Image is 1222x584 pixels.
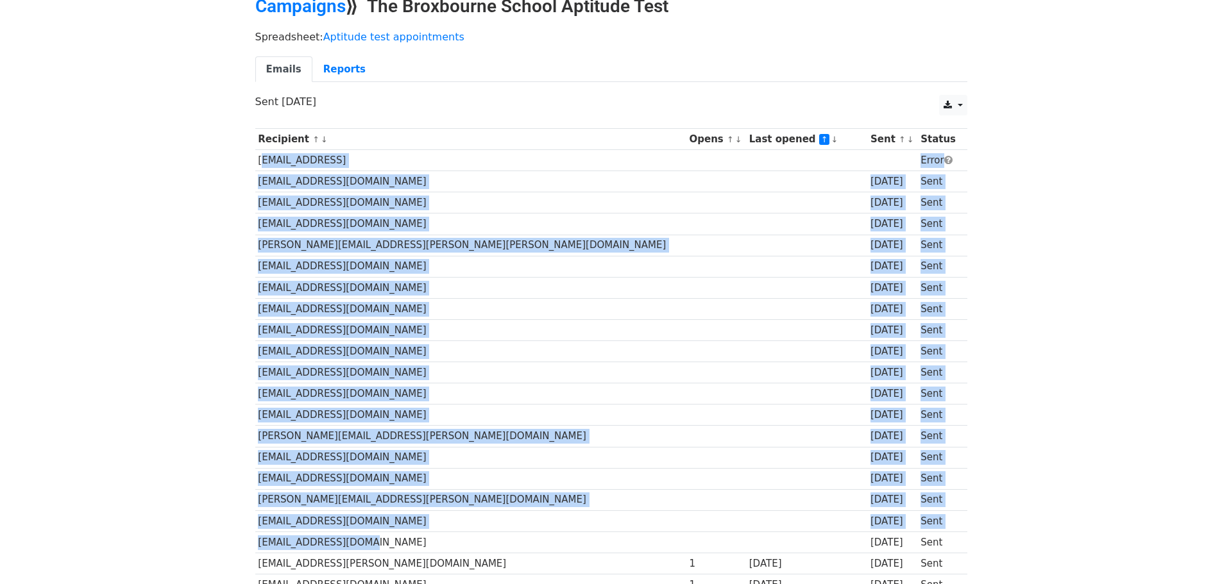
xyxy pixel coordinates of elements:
[255,56,312,83] a: Emails
[917,171,960,192] td: Sent
[917,298,960,319] td: Sent
[255,277,686,298] td: [EMAIL_ADDRESS][DOMAIN_NAME]
[255,383,686,405] td: [EMAIL_ADDRESS][DOMAIN_NAME]
[870,238,915,253] div: [DATE]
[917,531,960,553] td: Sent
[746,129,867,150] th: Last opened
[255,129,686,150] th: Recipient
[870,429,915,444] div: [DATE]
[1158,522,1222,584] iframe: Chat Widget
[917,341,960,362] td: Sent
[870,323,915,338] div: [DATE]
[917,192,960,213] td: Sent
[917,150,960,171] td: Error
[255,213,686,235] td: [EMAIL_ADDRESS][DOMAIN_NAME]
[255,298,686,319] td: [EMAIL_ADDRESS][DOMAIN_NAME]
[255,468,686,489] td: [EMAIL_ADDRESS][DOMAIN_NAME]
[870,408,915,422] div: [DATE]
[255,489,686,510] td: [PERSON_NAME][EMAIL_ADDRESS][PERSON_NAME][DOMAIN_NAME]
[690,556,743,571] div: 1
[312,135,319,144] a: ↑
[917,383,960,405] td: Sent
[749,556,865,571] div: [DATE]
[917,426,960,447] td: Sent
[255,30,967,44] p: Spreadsheet:
[255,256,686,277] td: [EMAIL_ADDRESS][DOMAIN_NAME]
[323,31,464,43] a: Aptitude test appointments
[870,535,915,550] div: [DATE]
[870,281,915,296] div: [DATE]
[917,256,960,277] td: Sent
[867,129,917,150] th: Sent
[255,426,686,447] td: [PERSON_NAME][EMAIL_ADDRESS][PERSON_NAME][DOMAIN_NAME]
[870,471,915,486] div: [DATE]
[255,341,686,362] td: [EMAIL_ADDRESS][DOMAIN_NAME]
[819,134,830,145] a: ↑
[312,56,377,83] a: Reports
[870,365,915,380] div: [DATE]
[870,302,915,317] div: [DATE]
[255,95,967,108] p: Sent [DATE]
[870,217,915,231] div: [DATE]
[321,135,328,144] a: ↓
[917,489,960,510] td: Sent
[917,405,960,426] td: Sent
[917,277,960,298] td: Sent
[870,387,915,401] div: [DATE]
[870,174,915,189] div: [DATE]
[907,135,914,144] a: ↓
[917,553,960,574] td: Sent
[255,192,686,213] td: [EMAIL_ADDRESS][DOMAIN_NAME]
[917,129,960,150] th: Status
[870,514,915,529] div: [DATE]
[255,150,686,171] td: [EMAIL_ADDRESS]
[870,259,915,274] div: [DATE]
[255,531,686,553] td: [EMAIL_ADDRESS][DOMAIN_NAME]
[255,447,686,468] td: [EMAIL_ADDRESS][DOMAIN_NAME]
[255,171,686,192] td: [EMAIL_ADDRESS][DOMAIN_NAME]
[917,447,960,468] td: Sent
[917,362,960,383] td: Sent
[255,553,686,574] td: [EMAIL_ADDRESS][PERSON_NAME][DOMAIN_NAME]
[831,135,838,144] a: ↓
[899,135,906,144] a: ↑
[686,129,746,150] th: Opens
[735,135,742,144] a: ↓
[870,196,915,210] div: [DATE]
[917,213,960,235] td: Sent
[870,492,915,507] div: [DATE]
[917,468,960,489] td: Sent
[255,319,686,340] td: [EMAIL_ADDRESS][DOMAIN_NAME]
[917,319,960,340] td: Sent
[870,556,915,571] div: [DATE]
[870,450,915,465] div: [DATE]
[727,135,734,144] a: ↑
[917,510,960,531] td: Sent
[917,235,960,256] td: Sent
[255,362,686,383] td: [EMAIL_ADDRESS][DOMAIN_NAME]
[255,235,686,256] td: [PERSON_NAME][EMAIL_ADDRESS][PERSON_NAME][PERSON_NAME][DOMAIN_NAME]
[255,510,686,531] td: [EMAIL_ADDRESS][DOMAIN_NAME]
[255,405,686,426] td: [EMAIL_ADDRESS][DOMAIN_NAME]
[870,344,915,359] div: [DATE]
